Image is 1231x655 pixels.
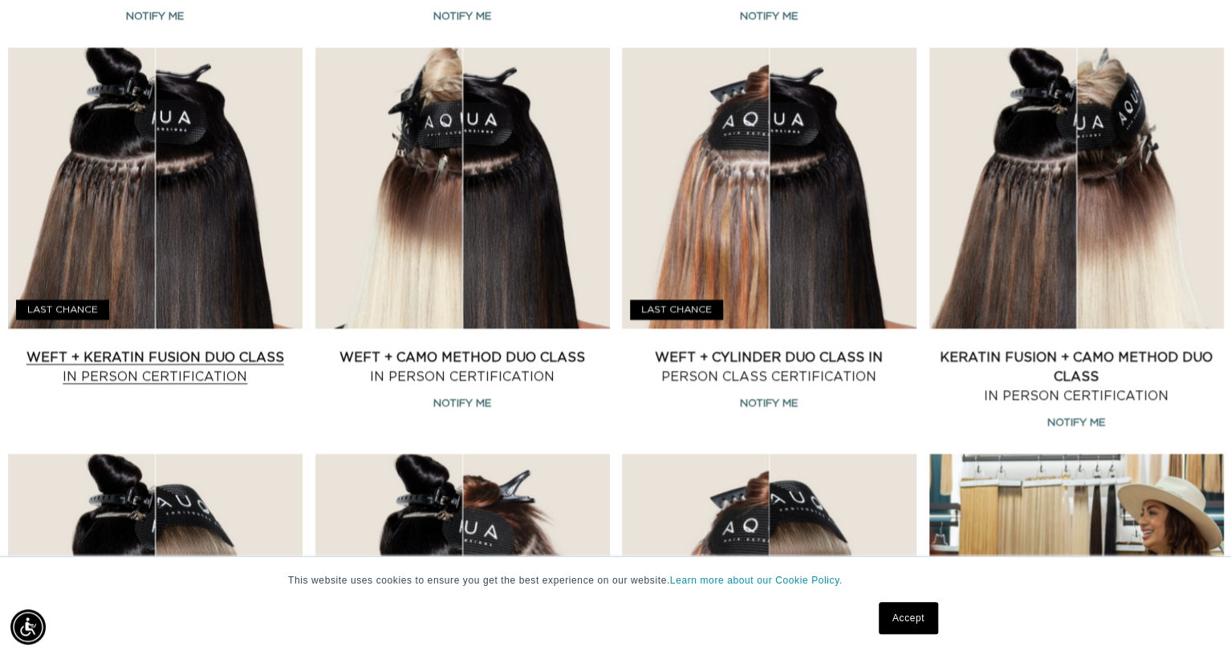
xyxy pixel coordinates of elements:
[879,602,938,634] a: Accept
[1151,578,1231,655] iframe: Chat Widget
[929,348,1224,405] a: Keratin Fusion + CAMO Method Duo Class In Person Certification
[8,348,303,386] a: Weft + Keratin Fusion Duo Class In Person Certification
[315,348,610,386] a: Weft + CAMO Method Duo Class In Person Certification
[10,609,46,645] div: Accessibility Menu
[622,348,916,386] a: Weft + Cylinder Duo Class In Person Class Certification
[288,573,943,588] p: This website uses cookies to ensure you get the best experience on our website.
[670,575,843,586] a: Learn more about our Cookie Policy.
